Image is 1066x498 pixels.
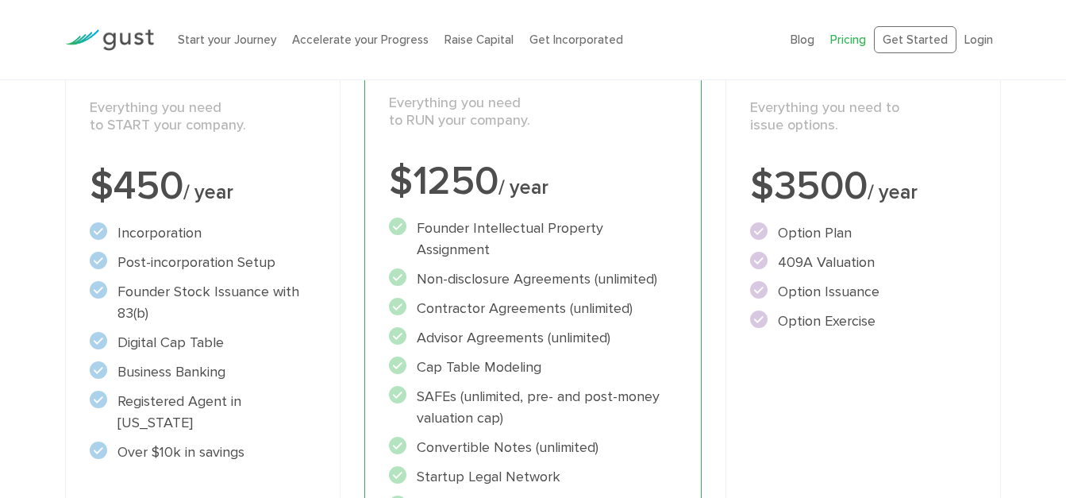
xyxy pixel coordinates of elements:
[389,162,678,202] div: $1250
[90,442,316,463] li: Over $10k in savings
[178,33,276,47] a: Start your Journey
[750,281,976,303] li: Option Issuance
[750,99,976,135] p: Everything you need to issue options.
[90,281,316,324] li: Founder Stock Issuance with 83(b)
[90,361,316,383] li: Business Banking
[750,252,976,273] li: 409A Valuation
[868,180,918,204] span: / year
[90,252,316,273] li: Post-incorporation Setup
[292,33,429,47] a: Accelerate your Progress
[389,218,678,261] li: Founder Intellectual Property Assignment
[529,33,623,47] a: Get Incorporated
[389,466,678,488] li: Startup Legal Network
[90,222,316,244] li: Incorporation
[444,33,514,47] a: Raise Capital
[389,268,678,290] li: Non-disclosure Agreements (unlimited)
[750,311,976,332] li: Option Exercise
[389,298,678,319] li: Contractor Agreements (unlimited)
[90,99,316,135] p: Everything you need to START your company.
[874,26,956,54] a: Get Started
[389,437,678,458] li: Convertible Notes (unlimited)
[750,167,976,207] div: $3500
[389,357,678,378] li: Cap Table Modeling
[964,33,993,47] a: Login
[90,332,316,353] li: Digital Cap Table
[830,33,866,47] a: Pricing
[183,180,233,204] span: / year
[389,386,678,429] li: SAFEs (unlimited, pre- and post-money valuation cap)
[90,391,316,434] li: Registered Agent in [US_STATE]
[389,95,678,130] p: Everything you need to RUN your company.
[498,176,548,199] span: / year
[389,327,678,349] li: Advisor Agreements (unlimited)
[65,29,154,51] img: Gust Logo
[791,33,814,47] a: Blog
[90,167,316,207] div: $450
[750,222,976,244] li: Option Plan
